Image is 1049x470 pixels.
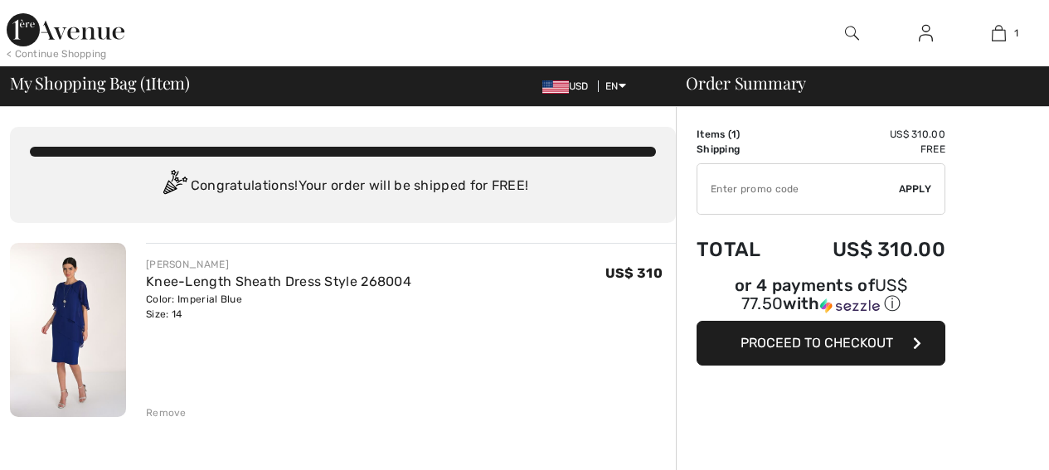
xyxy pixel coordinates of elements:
img: 1ère Avenue [7,13,124,46]
td: Items ( ) [697,127,787,142]
div: or 4 payments of with [697,278,945,315]
a: 1 [963,23,1035,43]
td: US$ 310.00 [787,221,945,278]
span: EN [605,80,626,92]
td: Total [697,221,787,278]
div: Order Summary [666,75,1039,91]
td: Shipping [697,142,787,157]
button: Proceed to Checkout [697,321,945,366]
div: [PERSON_NAME] [146,257,411,272]
img: My Bag [992,23,1006,43]
img: My Info [919,23,933,43]
a: Knee-Length Sheath Dress Style 268004 [146,274,411,289]
td: US$ 310.00 [787,127,945,142]
div: Color: Imperial Blue Size: 14 [146,292,411,322]
img: Congratulation2.svg [158,170,191,203]
div: Congratulations! Your order will be shipped for FREE! [30,170,656,203]
span: Apply [899,182,932,196]
img: US Dollar [542,80,569,94]
span: USD [542,80,595,92]
div: or 4 payments ofUS$ 77.50withSezzle Click to learn more about Sezzle [697,278,945,321]
span: 1 [145,70,151,92]
span: US$ 310 [605,265,663,281]
span: Proceed to Checkout [741,335,893,351]
div: Remove [146,405,187,420]
img: search the website [845,23,859,43]
span: US$ 77.50 [741,275,907,313]
input: Promo code [697,164,899,214]
td: Free [787,142,945,157]
span: 1 [731,128,736,140]
img: Knee-Length Sheath Dress Style 268004 [10,243,126,417]
span: My Shopping Bag ( Item) [10,75,190,91]
span: 1 [1014,26,1018,41]
a: Sign In [906,23,946,44]
div: < Continue Shopping [7,46,107,61]
img: Sezzle [820,298,880,313]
